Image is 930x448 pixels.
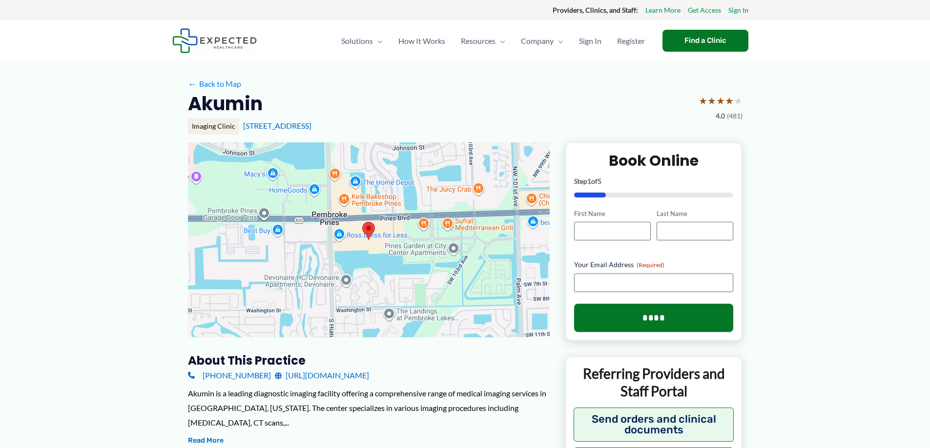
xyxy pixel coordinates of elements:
label: First Name [574,209,651,218]
a: SolutionsMenu Toggle [333,24,391,58]
h3: About this practice [188,353,550,368]
span: 4.0 [716,110,725,122]
span: ★ [707,92,716,110]
label: Last Name [657,209,733,218]
img: Expected Healthcare Logo - side, dark font, small [172,28,257,53]
span: ← [188,79,197,88]
span: 1 [587,177,591,185]
span: ★ [734,92,743,110]
div: Imaging Clinic [188,118,239,135]
span: Sign In [579,24,601,58]
span: Menu Toggle [554,24,563,58]
a: Get Access [688,4,721,17]
a: ←Back to Map [188,77,241,91]
a: ResourcesMenu Toggle [453,24,513,58]
span: ★ [716,92,725,110]
a: [STREET_ADDRESS] [243,121,311,130]
div: Akumin is a leading diagnostic imaging facility offering a comprehensive range of medical imaging... [188,386,550,429]
button: Send orders and clinical documents [574,408,734,442]
p: Step of [574,178,734,185]
h2: Book Online [574,151,734,170]
a: Sign In [728,4,748,17]
a: CompanyMenu Toggle [513,24,571,58]
a: [URL][DOMAIN_NAME] [275,368,369,383]
span: ★ [699,92,707,110]
span: ★ [725,92,734,110]
nav: Primary Site Navigation [333,24,653,58]
span: Menu Toggle [373,24,383,58]
span: Menu Toggle [496,24,505,58]
span: (Required) [637,261,664,269]
label: Your Email Address [574,260,734,270]
a: Register [609,24,653,58]
button: Read More [188,435,224,447]
a: Find a Clinic [662,30,748,52]
span: Resources [461,24,496,58]
a: How It Works [391,24,453,58]
span: (481) [727,110,743,122]
a: [PHONE_NUMBER] [188,368,271,383]
h2: Akumin [188,92,263,116]
span: Solutions [341,24,373,58]
span: Company [521,24,554,58]
span: Register [617,24,645,58]
p: Referring Providers and Staff Portal [574,365,734,400]
strong: Providers, Clinics, and Staff: [553,6,638,14]
a: Sign In [571,24,609,58]
a: Learn More [645,4,681,17]
span: 5 [598,177,601,185]
span: How It Works [398,24,445,58]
